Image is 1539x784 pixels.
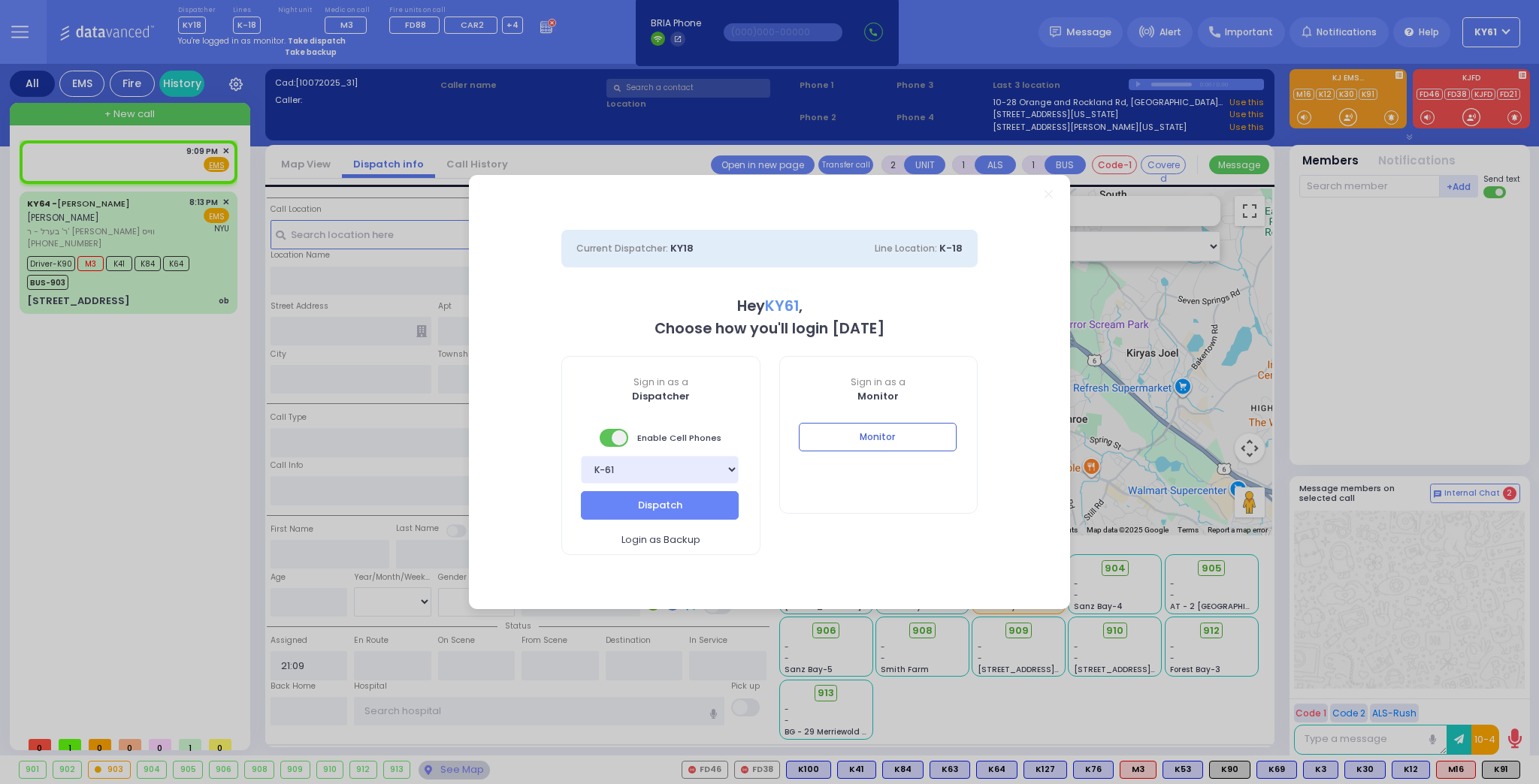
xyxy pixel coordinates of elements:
[576,242,668,255] span: Current Dispatcher:
[621,532,700,547] span: Login as Backup
[581,491,739,520] button: Dispatch
[600,427,721,448] span: Enable Cell Phones
[780,375,978,389] span: Sign in as a
[737,296,803,316] b: Hey ,
[562,375,760,389] span: Sign in as a
[765,296,799,316] span: KY61
[799,423,957,451] button: Monitor
[670,241,694,255] span: KY18
[857,389,899,403] b: Monitor
[875,242,937,255] span: Line Location:
[655,318,884,339] b: Choose how you'll login [DATE]
[1045,190,1053,198] a: Close
[939,241,963,255] span: K-18
[632,389,690,403] b: Dispatcher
